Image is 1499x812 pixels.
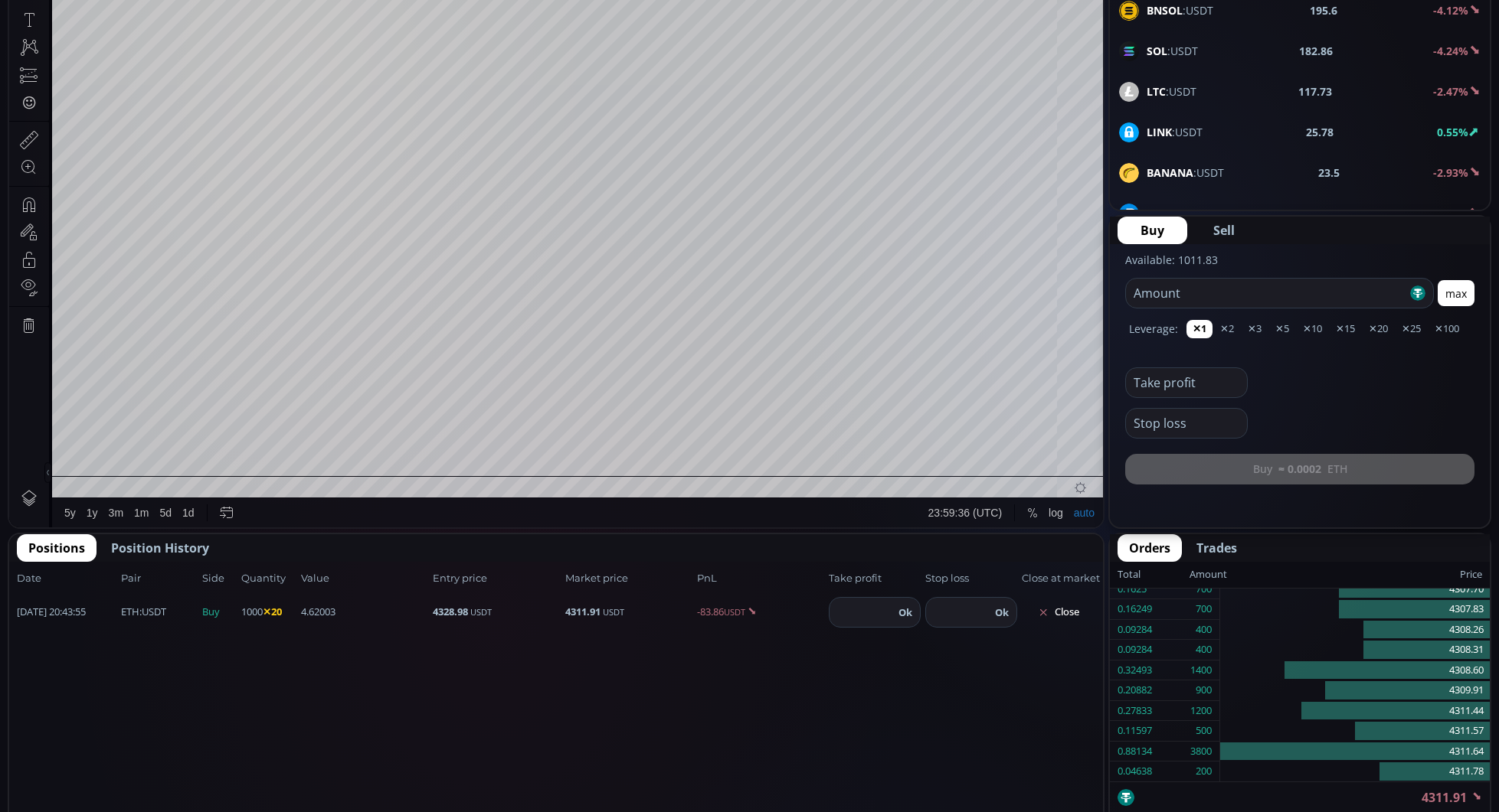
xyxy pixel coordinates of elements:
div: 0.11597 [1118,721,1152,741]
span: Value [301,571,428,586]
div: 4311.78 [1220,761,1490,781]
b: 4328.98 [433,605,468,618]
button: Positions [17,534,97,562]
div: 1400 [1190,660,1212,680]
div: 200 [1196,761,1212,781]
div: 4311.44 [1220,701,1490,722]
div: 0.20882 [1118,680,1152,700]
div: 700 [1196,599,1212,619]
div: 4311.91 [349,38,385,49]
div: 400 [1196,620,1212,640]
span: :USDT [1147,124,1203,140]
span: 23:59:36 (UTC) [919,615,993,628]
b: 4311.91 [565,605,601,618]
small: USDT [724,606,745,618]
div: 4311.57 [1220,721,1490,742]
button: Close [1022,600,1095,624]
span: Side [202,571,237,586]
div: 0.27833 [1118,701,1152,721]
b: -2.97% [1433,206,1468,220]
div: Toggle Auto Scale [1059,607,1091,636]
button: Ok [990,604,1013,621]
div: O [197,38,205,49]
div: Ethereum [97,35,159,49]
div: 0.04638 [1118,761,1152,781]
div: 4307.83 [1220,599,1490,620]
div: Compare [206,8,250,21]
button: 23:59:36 (UTC) [914,607,998,636]
div: Price [1227,565,1482,585]
button: ✕5 [1269,320,1295,338]
button: ✕10 [1297,320,1328,338]
b: BNSOL [1147,3,1183,18]
div: 4340.83 [205,38,241,49]
button: Trades [1185,534,1249,562]
div: 4308.60 [1220,660,1490,681]
span: Buy [202,605,237,620]
div: 21.833K [89,55,126,67]
span: -83.86 [697,605,824,620]
small: USDT [470,606,492,618]
span: :USDT [121,605,166,620]
b: -4.12% [1433,3,1468,18]
b: 0.55% [1437,125,1468,139]
div: 1 h [129,8,141,21]
button: ✕100 [1429,320,1465,338]
span: Position History [111,539,209,557]
div: H [246,38,254,49]
div: 400 [1196,640,1212,660]
button: ✕2 [1214,320,1240,338]
span: PnL [697,571,824,586]
div: 3800 [1190,742,1212,761]
button: ✕15 [1330,320,1361,338]
b: SOL [1147,44,1167,58]
div: Go to [205,607,230,636]
div: 5d [151,615,163,628]
b: 22.19 [1307,205,1334,221]
div: 4308.31 [1220,640,1490,660]
div: 0.09284 [1118,620,1152,640]
div: 1d [173,615,185,628]
div: Amount [1190,565,1227,585]
span: Entry price [433,571,560,586]
div: 4311.64 [1220,742,1490,762]
div: 1200 [1190,701,1212,721]
span: Market price [565,571,692,586]
div: 0.1625 [1118,579,1147,599]
span: Quantity [241,571,296,586]
b: -2.47% [1433,84,1468,99]
b: LTC [1147,84,1166,99]
span: Take profit [829,571,921,586]
span: :USDT [1147,165,1224,181]
span: Buy [1141,221,1164,240]
span: Close at market [1022,571,1095,586]
div: 1m [125,615,139,628]
div: 1y [77,615,89,628]
div: 3m [100,615,114,628]
div: 4307.96 [301,38,337,49]
b: -2.93% [1433,165,1468,180]
div: Toggle Percentage [1013,607,1034,636]
div: auto [1065,615,1085,628]
div: 500 [1196,721,1212,741]
div: Toggle Log Scale [1034,607,1059,636]
span: Sell [1213,221,1235,240]
span: :USDT [1147,2,1213,18]
button: ✕1 [1186,320,1213,338]
div: C [342,38,349,49]
div: 5y [55,615,67,628]
div: 900 [1196,680,1212,700]
div: 700 [1196,579,1212,599]
span: Orders [1129,539,1170,557]
button: ✕3 [1242,320,1268,338]
span: 1000 [241,605,296,620]
b: 182.86 [1299,43,1333,59]
div: Total [1118,565,1190,585]
button: Orders [1118,534,1182,562]
button: ✕20 [1363,320,1394,338]
button: Sell [1190,217,1258,244]
div: 4308.26 [1220,620,1490,641]
span: :USDT [1147,83,1196,99]
b: DASH [1147,206,1177,220]
span: 4.62003 [301,605,428,620]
